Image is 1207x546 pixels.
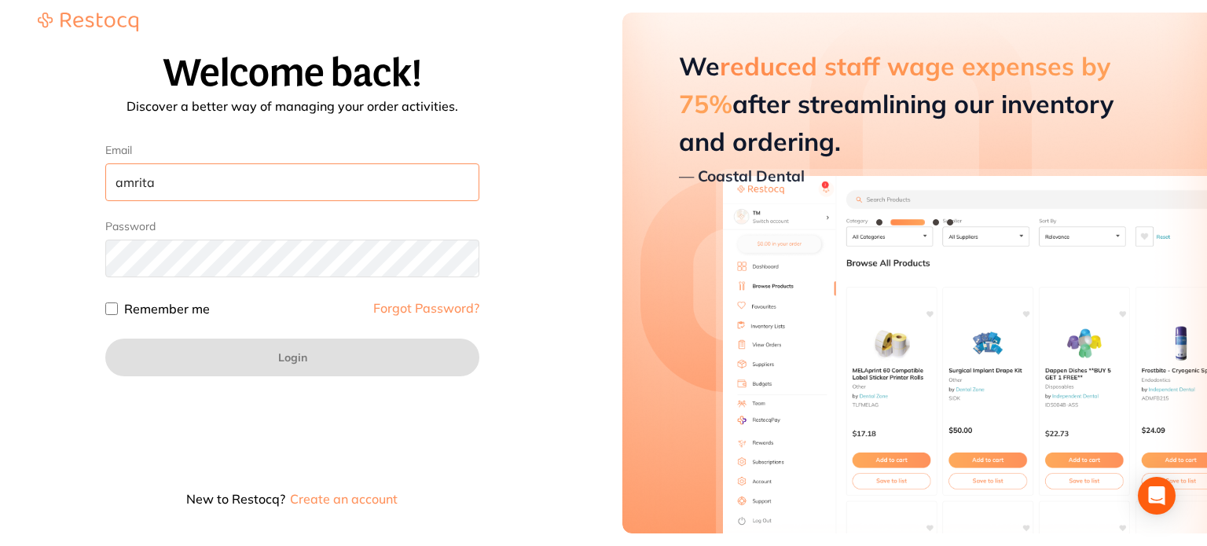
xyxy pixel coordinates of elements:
button: Create an account [288,493,399,505]
div: Open Intercom Messenger [1138,477,1176,515]
input: Enter your email [105,163,479,201]
p: New to Restocq? [105,493,479,505]
img: Restocq [38,13,138,31]
img: Restocq preview [622,13,1207,533]
a: Forgot Password? [373,302,479,314]
button: Login [105,339,479,376]
label: Email [105,144,479,157]
iframe: Sign in with Google Button [97,394,270,428]
label: Remember me [124,302,210,315]
aside: Hero [622,13,1207,533]
p: Discover a better way of managing your order activities. [19,100,566,112]
label: Password [105,220,156,233]
h1: Welcome back! [19,53,566,94]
